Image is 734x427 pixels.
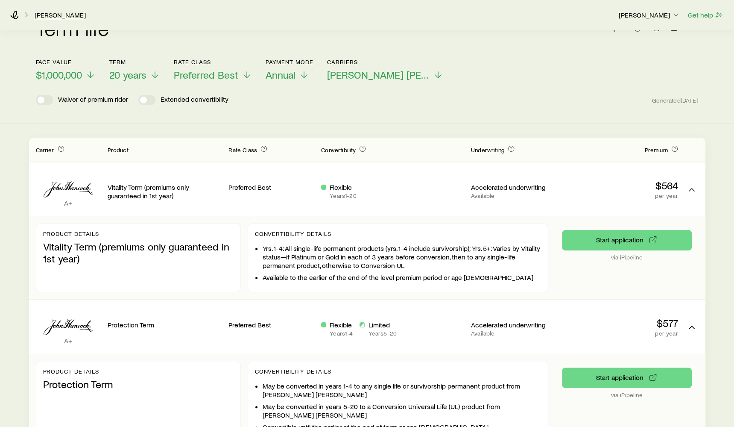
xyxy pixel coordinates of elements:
[668,25,680,33] a: Download CSV
[228,321,314,329] p: Preferred Best
[255,368,541,375] p: Convertibility Details
[109,59,160,65] p: Term
[687,10,724,20] button: Get help
[321,146,356,153] span: Convertibility
[36,336,101,345] p: A+
[562,368,692,388] button: via iPipeline
[263,402,541,419] li: May be converted in years 5-20 to a Conversion Universal Life (UL) product from [PERSON_NAME] [PE...
[174,69,238,81] span: Preferred Best
[228,146,257,153] span: Rate Class
[562,392,692,398] p: via iPipeline
[266,69,295,81] span: Annual
[327,69,430,81] span: [PERSON_NAME] [PERSON_NAME]
[327,59,443,81] button: Carriers[PERSON_NAME] [PERSON_NAME]
[471,146,504,153] span: Underwriting
[108,183,222,200] p: Vitality Term (premiums only guaranteed in 1st year)
[681,97,699,104] span: [DATE]
[619,11,680,19] p: [PERSON_NAME]
[58,95,128,105] p: Waiver of premium rider
[562,230,692,250] button: via iPipeline
[330,183,356,191] p: Flexible
[34,11,86,19] a: [PERSON_NAME]
[330,321,353,329] p: Flexible
[36,59,96,81] button: Face value$1,000,000
[471,321,557,329] p: Accelerated underwriting
[330,330,353,337] p: Years 1 - 4
[564,317,678,329] p: $577
[327,59,443,65] p: Carriers
[228,183,314,191] p: Preferred Best
[368,321,396,329] p: Limited
[36,18,109,38] h2: Term life
[564,192,678,199] p: per year
[564,330,678,337] p: per year
[36,59,96,65] p: Face value
[652,97,698,104] span: Generated
[471,330,557,337] p: Available
[174,59,252,81] button: Rate ClassPreferred Best
[263,382,541,399] li: May be converted in years 1-4 to any single life or survivorship permanent product from [PERSON_N...
[266,59,314,65] p: Payment Mode
[263,273,541,282] li: Available to the earlier of the end of the level premium period or age [DEMOGRAPHIC_DATA]
[562,254,692,261] p: via iPipeline
[471,192,557,199] p: Available
[564,180,678,191] p: $564
[109,69,146,81] span: 20 years
[43,368,234,375] p: Product details
[368,330,396,337] p: Years 5 - 20
[109,59,160,81] button: Term20 years
[582,24,632,31] span: Get more quotes
[174,59,252,65] p: Rate Class
[263,244,541,270] li: Yrs. 1-4: All single-life permanent products (yrs. 1-4 include survivorship); Yrs. 5+: Varies by ...
[43,241,234,265] p: Vitality Term (premiums only guaranteed in 1st year)
[36,69,82,81] span: $1,000,000
[43,230,234,237] p: Product details
[108,146,129,153] span: Product
[36,199,101,207] p: A+
[618,10,681,21] button: [PERSON_NAME]
[43,378,234,390] p: Protection Term
[644,146,667,153] span: Premium
[266,59,314,81] button: Payment ModeAnnual
[255,230,541,237] p: Convertibility Details
[330,192,356,199] p: Years 1 - 20
[161,95,228,105] p: Extended convertibility
[471,183,557,191] p: Accelerated underwriting
[36,146,54,153] span: Carrier
[108,321,222,329] p: Protection Term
